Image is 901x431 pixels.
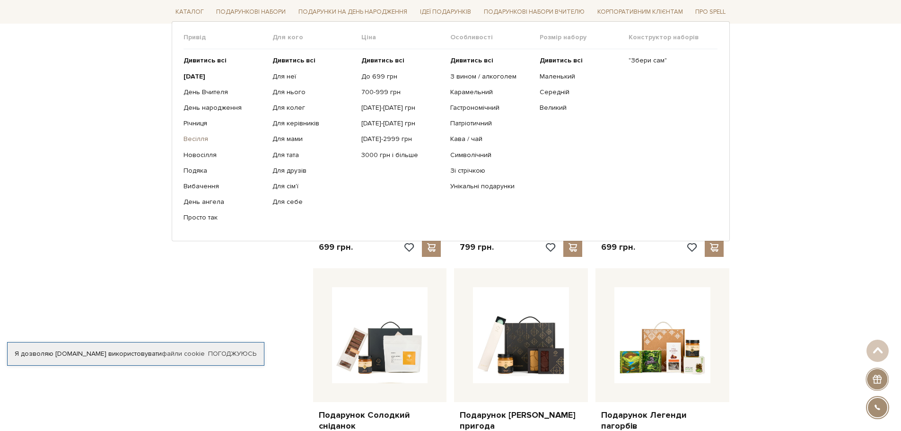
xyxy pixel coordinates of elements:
a: Дивитись всі [272,56,354,65]
a: Дивитись всі [361,56,443,65]
a: 3000 грн і більше [361,150,443,159]
a: День ангела [184,198,265,206]
a: Подарунки на День народження [295,5,411,19]
div: Каталог [172,21,730,241]
a: 700-999 грн [361,88,443,97]
a: Весілля [184,135,265,143]
span: Особливості [450,33,539,42]
a: файли cookie [162,350,205,358]
a: Патріотичний [450,119,532,128]
a: Маленький [540,72,621,80]
a: Зі стрічкою [450,167,532,175]
a: Кава / чай [450,135,532,143]
a: Для мами [272,135,354,143]
b: [DATE] [184,72,205,80]
a: [DATE]-[DATE] грн [361,104,443,112]
a: Для нього [272,88,354,97]
a: Гастрономічний [450,104,532,112]
a: Для керівників [272,119,354,128]
a: Річниця [184,119,265,128]
p: 699 грн. [319,242,353,253]
a: [DATE] [184,72,265,80]
a: Середній [540,88,621,97]
a: Карамельний [450,88,532,97]
a: Символічний [450,150,532,159]
a: Дивитись всі [540,56,621,65]
a: Для тата [272,150,354,159]
a: Дивитись всі [184,56,265,65]
a: Для неї [272,72,354,80]
p: 799 грн. [460,242,494,253]
span: Ціна [361,33,450,42]
a: Про Spell [691,5,729,19]
a: Ідеї подарунків [416,5,475,19]
a: Для сім'ї [272,182,354,191]
div: Я дозволяю [DOMAIN_NAME] використовувати [8,350,264,358]
a: [DATE]-2999 грн [361,135,443,143]
a: Дивитись всі [450,56,532,65]
a: З вином / алкоголем [450,72,532,80]
span: Привід [184,33,272,42]
b: Дивитись всі [272,56,315,64]
a: Для колег [272,104,354,112]
b: Дивитись всі [540,56,583,64]
b: Дивитись всі [450,56,493,64]
b: Дивитись всі [361,56,404,64]
a: [DATE]-[DATE] грн [361,119,443,128]
a: До 699 грн [361,72,443,80]
a: "Збери сам" [629,56,710,65]
a: Подарункові набори [212,5,289,19]
a: Каталог [172,5,208,19]
a: День Вчителя [184,88,265,97]
span: Конструктор наборів [629,33,717,42]
a: Для себе [272,198,354,206]
a: День народження [184,104,265,112]
a: Просто так [184,213,265,222]
b: Дивитись всі [184,56,227,64]
span: Розмір набору [540,33,629,42]
a: Подарункові набори Вчителю [480,4,588,20]
span: Для кого [272,33,361,42]
a: Унікальні подарунки [450,182,532,191]
a: Великий [540,104,621,112]
a: Вибачення [184,182,265,191]
a: Для друзів [272,167,354,175]
a: Новосілля [184,150,265,159]
p: 699 грн. [601,242,635,253]
a: Корпоративним клієнтам [594,5,687,19]
a: Подяка [184,167,265,175]
a: Погоджуюсь [208,350,256,358]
